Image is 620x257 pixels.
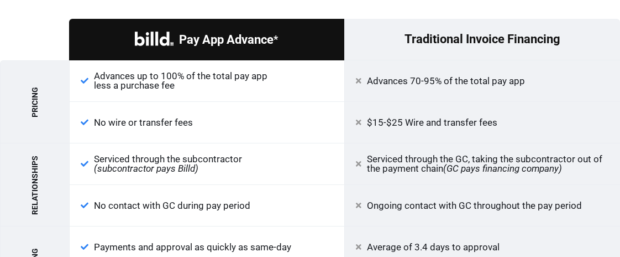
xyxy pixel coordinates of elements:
[69,185,345,227] div: No contact with GC during pay period
[344,60,620,102] div: Advances 70-95% of the total pay app
[69,19,345,60] div: Pay App Advance
[443,163,562,174] em: (GC pays financing company)
[31,87,39,117] span: Pricing
[94,163,198,174] em: (subcontractor pays Billd)
[344,19,620,60] div: Traditional Invoice Financing
[69,60,345,102] div: Advances up to 100% of the total pay app less a purchase fee
[344,102,620,143] div: $15-$25 Wire and transfer fees
[367,155,609,173] span: Serviced through the GC, taking the subcontractor out of the payment chain
[344,185,620,227] div: Ongoing contact with GC throughout the pay period
[69,102,345,143] div: No wire or transfer fees
[31,155,39,214] span: Relationships
[94,155,242,173] span: Serviced through the subcontractor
